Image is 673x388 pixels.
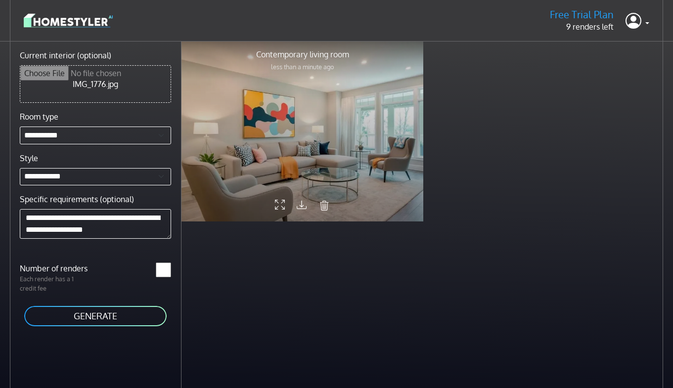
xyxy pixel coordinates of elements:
label: Specific requirements (optional) [20,193,134,205]
label: Number of renders [14,262,95,274]
p: Contemporary living room [256,48,349,60]
label: Style [20,152,38,164]
h5: Free Trial Plan [550,8,614,21]
p: Each render has a 1 credit fee [14,274,95,293]
button: GENERATE [23,305,168,327]
p: 9 renders left [550,21,614,33]
img: logo-3de290ba35641baa71223ecac5eacb59cb85b4c7fdf211dc9aaecaaee71ea2f8.svg [24,12,113,29]
label: Current interior (optional) [20,49,111,61]
p: less than a minute ago [256,62,349,72]
label: Room type [20,111,58,123]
